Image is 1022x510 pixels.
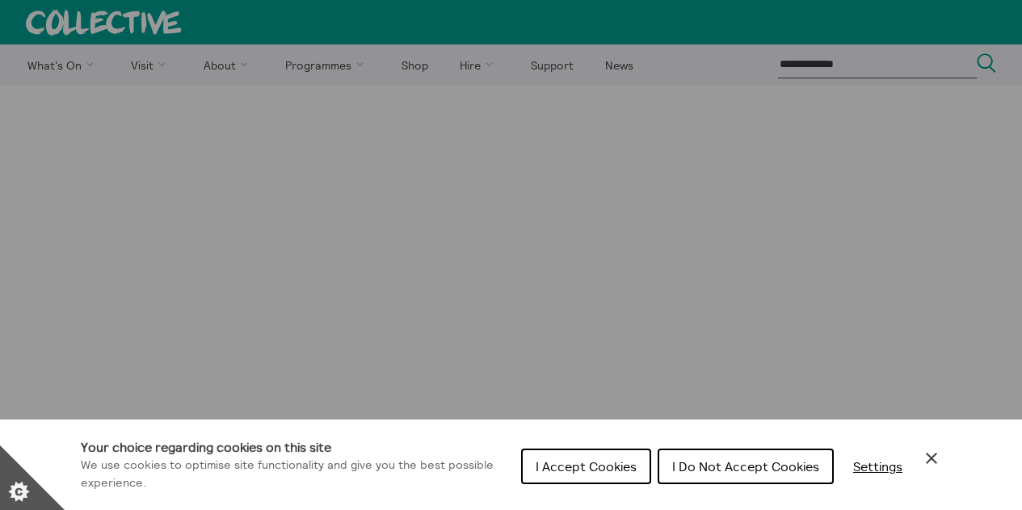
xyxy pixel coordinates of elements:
span: I Do Not Accept Cookies [672,458,819,474]
span: Settings [853,458,902,474]
button: I Do Not Accept Cookies [658,449,834,484]
button: Close Cookie Control [922,449,941,468]
span: I Accept Cookies [536,458,637,474]
button: Settings [840,450,915,483]
h1: Your choice regarding cookies on this site [81,437,508,457]
button: I Accept Cookies [521,449,651,484]
p: We use cookies to optimise site functionality and give you the best possible experience. [81,457,508,491]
